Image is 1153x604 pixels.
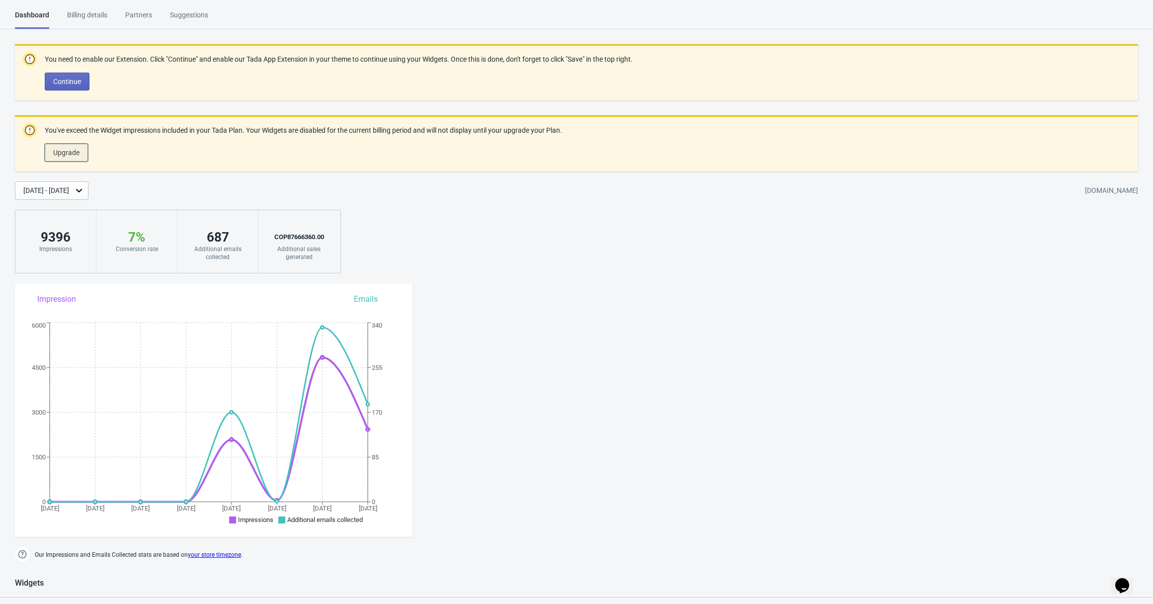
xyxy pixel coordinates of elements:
tspan: 4500 [32,364,46,371]
div: Dashboard [15,10,49,29]
div: 9396 [25,229,86,245]
span: Upgrade [53,149,80,157]
tspan: 6000 [32,322,46,329]
div: Partners [125,10,152,27]
tspan: 0 [42,498,46,506]
div: Additional emails collected [187,245,248,261]
tspan: [DATE] [222,505,241,512]
div: Impressions [25,245,86,253]
tspan: [DATE] [86,505,104,512]
tspan: 170 [372,409,382,416]
div: 687 [187,229,248,245]
tspan: 3000 [32,409,46,416]
tspan: 255 [372,364,382,371]
iframe: chat widget [1111,564,1143,594]
tspan: 340 [372,322,382,329]
div: Billing details [67,10,107,27]
button: Upgrade [45,144,88,162]
div: Additional sales generated [268,245,329,261]
tspan: 1500 [32,453,46,461]
span: Our Impressions and Emails Collected stats are based on . [35,547,243,563]
tspan: [DATE] [313,505,331,512]
span: Continue [53,78,81,86]
p: You need to enable our Extension. Click "Continue" and enable our Tada App Extension in your them... [45,54,633,65]
div: [DOMAIN_NAME] [1085,182,1138,200]
img: help.png [15,547,30,562]
tspan: [DATE] [268,505,286,512]
a: your store timezone [188,551,241,558]
tspan: [DATE] [131,505,150,512]
div: Conversion rate [106,245,167,253]
button: Continue [45,73,89,90]
p: You've exceed the Widget impressions included in your Tada Plan. Your Widgets are disabled for th... [45,125,562,136]
tspan: [DATE] [177,505,195,512]
span: Impressions [238,516,273,523]
span: Additional emails collected [287,516,363,523]
tspan: 0 [372,498,375,506]
tspan: 85 [372,453,379,461]
tspan: [DATE] [359,505,377,512]
div: COP 87666360.00 [268,229,329,245]
tspan: [DATE] [41,505,59,512]
div: 7 % [106,229,167,245]
div: Suggestions [170,10,208,27]
div: [DATE] - [DATE] [23,185,69,196]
